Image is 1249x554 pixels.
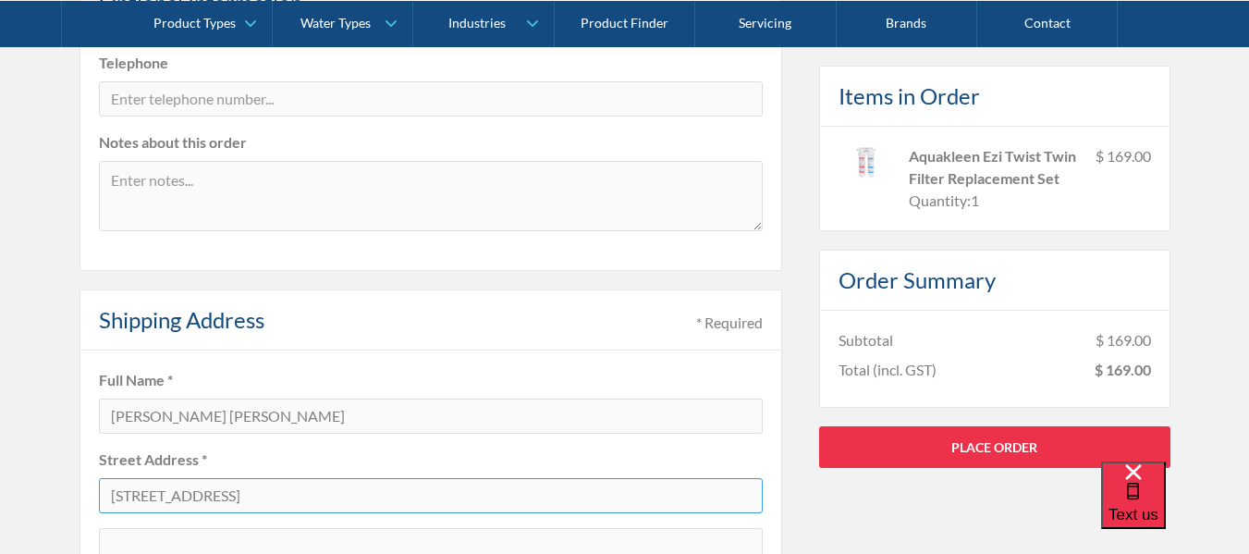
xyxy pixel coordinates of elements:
div: Subtotal [839,328,893,351]
div: $ 169.00 [1096,328,1151,351]
div: Product Types [153,15,236,31]
a: Place Order [819,425,1170,467]
div: 1 [971,189,979,211]
label: Street Address * [99,449,763,471]
label: Telephone [99,52,763,74]
input: Enter telephone number... [99,81,763,117]
div: * Required [696,312,763,334]
div: Quantity: [909,189,971,211]
div: Total (incl. GST) [839,358,937,380]
div: Aquakleen Ezi Twist Twin Filter Replacement Set [909,144,1081,189]
label: Notes about this order [99,131,763,154]
div: $ 169.00 [1095,358,1151,380]
div: $ 169.00 [1096,144,1151,211]
label: Full Name * [99,369,763,391]
h4: Order Summary [839,263,996,296]
h4: Shipping Address [99,303,264,337]
iframe: podium webchat widget bubble [1101,462,1249,554]
div: Water Types [300,15,371,31]
h4: Items in Order [839,79,980,112]
div: Industries [448,15,506,31]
